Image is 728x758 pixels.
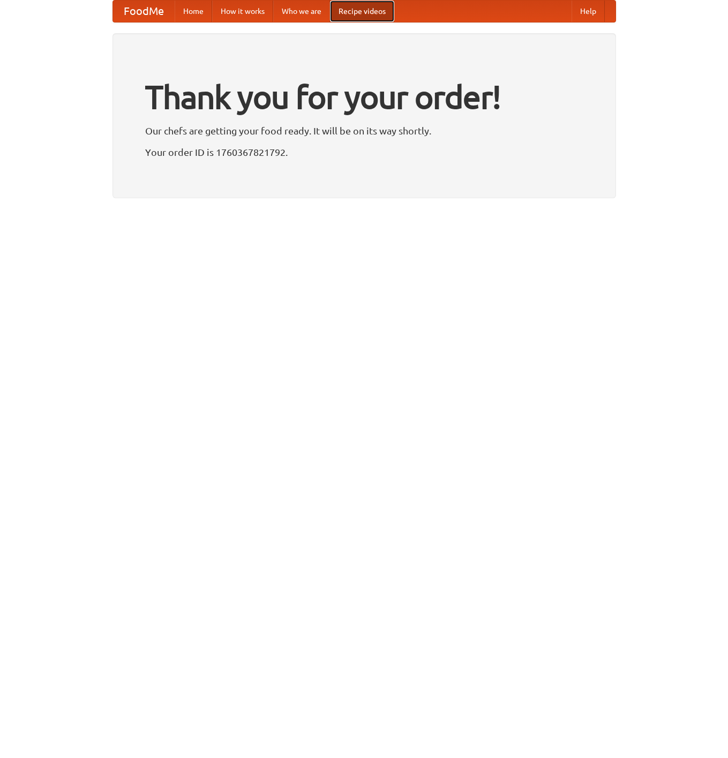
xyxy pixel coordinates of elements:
[145,144,583,160] p: Your order ID is 1760367821792.
[330,1,394,22] a: Recipe videos
[113,1,175,22] a: FoodMe
[212,1,273,22] a: How it works
[145,71,583,123] h1: Thank you for your order!
[572,1,605,22] a: Help
[145,123,583,139] p: Our chefs are getting your food ready. It will be on its way shortly.
[273,1,330,22] a: Who we are
[175,1,212,22] a: Home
